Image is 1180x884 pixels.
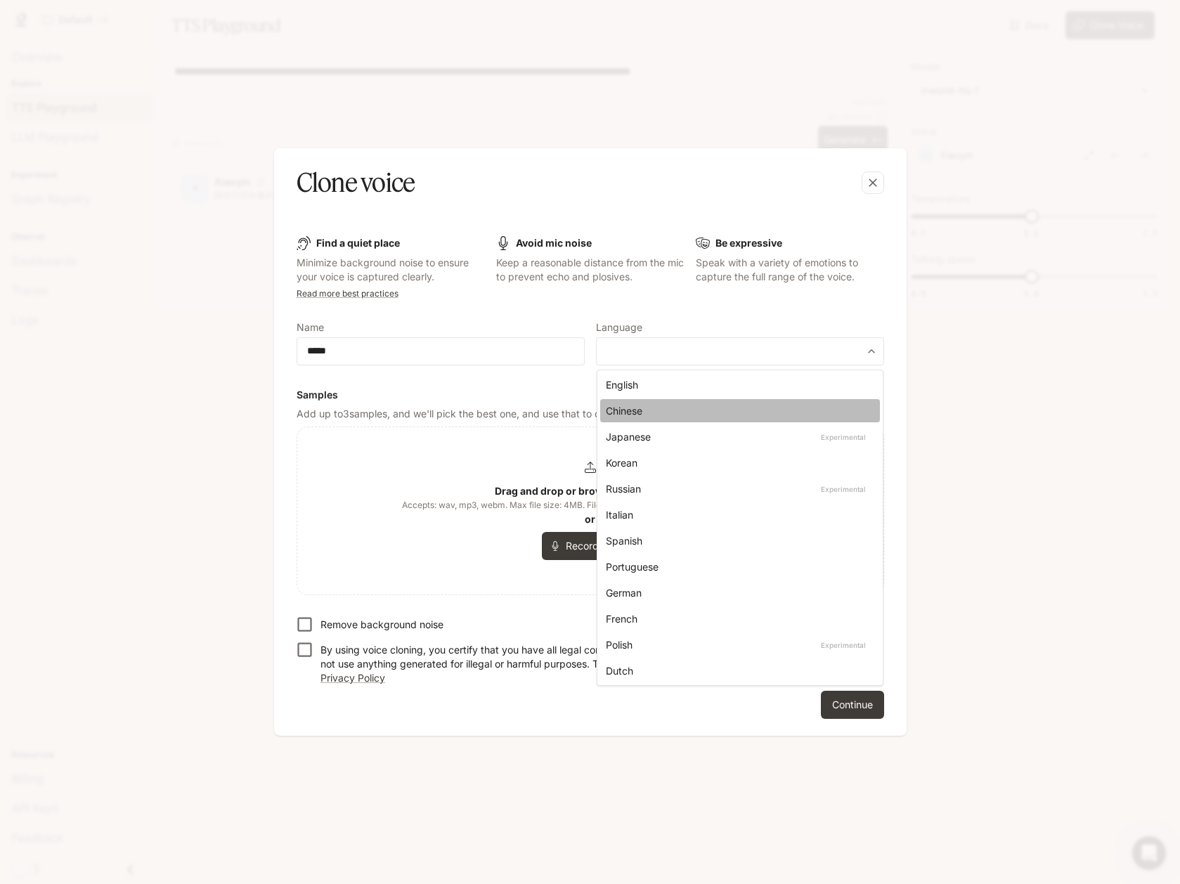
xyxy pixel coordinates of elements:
p: Experimental [818,483,869,495]
div: Spanish [606,533,869,548]
p: Experimental [818,639,869,651]
p: Experimental [818,431,869,443]
div: English [606,377,869,392]
div: German [606,585,869,600]
div: Korean [606,455,869,470]
div: Italian [606,507,869,522]
div: Polish [606,637,869,652]
div: French [606,611,869,626]
div: Portuguese [606,559,869,574]
div: Russian [606,481,869,496]
div: Japanese [606,429,869,444]
div: Chinese [606,403,869,418]
div: Dutch [606,663,869,678]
